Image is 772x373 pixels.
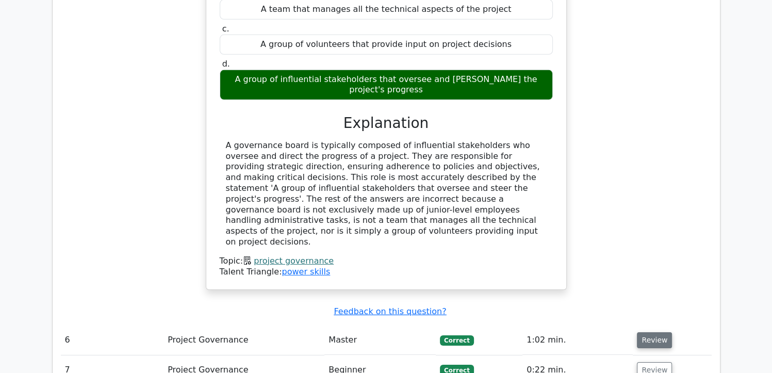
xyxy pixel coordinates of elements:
[334,306,446,316] a: Feedback on this question?
[222,24,229,34] span: c.
[220,35,553,55] div: A group of volunteers that provide input on project decisions
[220,256,553,267] div: Topic:
[522,326,633,355] td: 1:02 min.
[61,326,164,355] td: 6
[226,115,547,132] h3: Explanation
[282,267,330,277] a: power skills
[226,140,547,248] div: A governance board is typically composed of influential stakeholders who oversee and direct the p...
[254,256,334,266] a: project governance
[440,335,473,346] span: Correct
[637,332,672,348] button: Review
[220,256,553,278] div: Talent Triangle:
[163,326,324,355] td: Project Governance
[220,70,553,101] div: A group of influential stakeholders that oversee and [PERSON_NAME] the project's progress
[324,326,436,355] td: Master
[222,59,230,69] span: d.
